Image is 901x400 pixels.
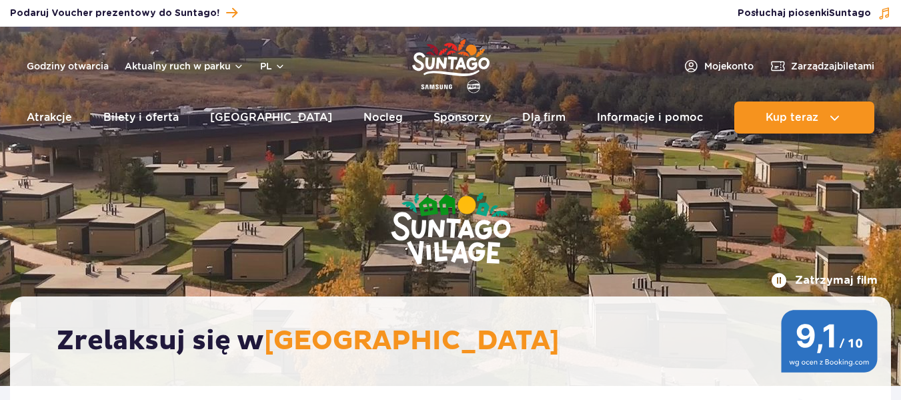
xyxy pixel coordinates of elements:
[10,7,219,20] span: Podaruj Voucher prezentowy do Suntago!
[10,4,237,22] a: Podaruj Voucher prezentowy do Suntago!
[27,102,72,134] a: Atrakcje
[363,102,403,134] a: Nocleg
[781,310,878,373] img: 9,1/10 wg ocen z Booking.com
[337,140,564,319] img: Suntago Village
[597,102,703,134] a: Informacje i pomoc
[734,102,874,134] button: Kup teraz
[766,112,818,124] span: Kup teraz
[522,102,566,134] a: Dla firm
[771,272,878,288] button: Zatrzymaj film
[264,325,560,358] span: [GEOGRAPHIC_DATA]
[103,102,179,134] a: Bilety i oferta
[683,58,754,74] a: Mojekonto
[738,7,871,20] span: Posłuchaj piosenki
[770,58,874,74] a: Zarządzajbiletami
[27,59,109,73] a: Godziny otwarcia
[791,59,874,73] span: Zarządzaj biletami
[412,33,490,95] a: Park of Poland
[125,61,244,71] button: Aktualny ruch w parku
[738,7,891,20] button: Posłuchaj piosenkiSuntago
[210,102,332,134] a: [GEOGRAPHIC_DATA]
[260,59,285,73] button: pl
[704,59,754,73] span: Moje konto
[829,9,871,18] span: Suntago
[57,325,858,358] h2: Zrelaksuj się w
[433,102,491,134] a: Sponsorzy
